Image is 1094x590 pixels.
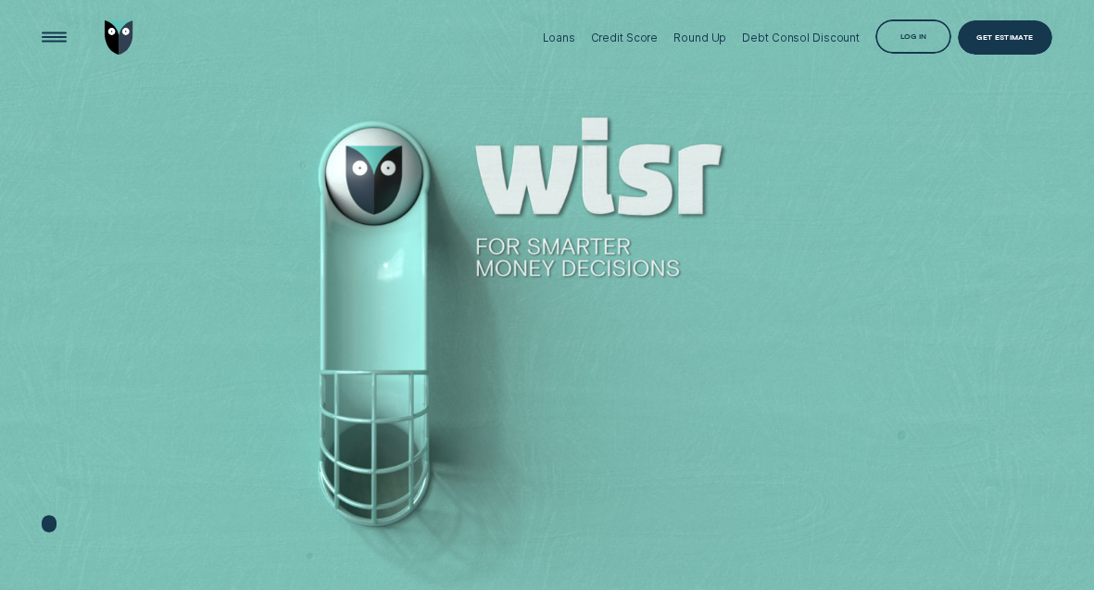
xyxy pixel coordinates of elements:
[958,20,1052,55] a: Get Estimate
[105,20,133,55] img: Wisr
[591,31,659,44] div: Credit Score
[37,20,71,55] button: Open Menu
[673,31,726,44] div: Round Up
[543,31,574,44] div: Loans
[742,31,860,44] div: Debt Consol Discount
[875,19,951,54] button: Log in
